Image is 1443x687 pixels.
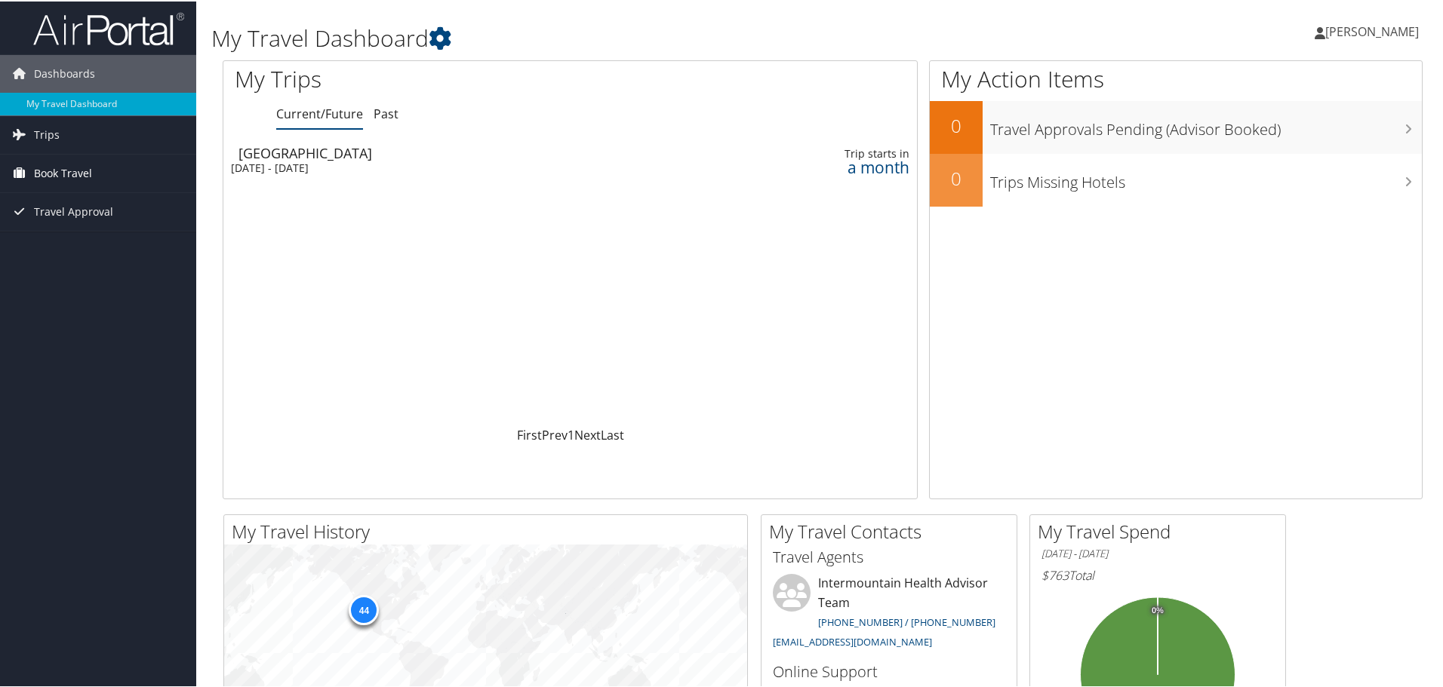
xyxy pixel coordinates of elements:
a: 1 [568,425,574,442]
h2: My Travel History [232,517,747,543]
div: [GEOGRAPHIC_DATA] [238,145,666,158]
h1: My Action Items [930,62,1422,94]
a: [PHONE_NUMBER] / [PHONE_NUMBER] [818,614,995,627]
div: Trip starts in [753,146,909,159]
a: Current/Future [276,104,363,121]
img: airportal-logo.png [33,10,184,45]
span: [PERSON_NAME] [1325,22,1419,38]
h2: 0 [930,164,983,190]
div: 44 [349,593,379,624]
h6: [DATE] - [DATE] [1041,545,1274,560]
a: Last [601,425,624,442]
span: Book Travel [34,153,92,191]
a: Past [374,104,398,121]
tspan: 0% [1152,605,1164,614]
span: Travel Approval [34,192,113,229]
a: [EMAIL_ADDRESS][DOMAIN_NAME] [773,633,932,647]
h1: My Travel Dashboard [211,21,1026,53]
a: [PERSON_NAME] [1315,8,1434,53]
li: Intermountain Health Advisor Team [765,572,1013,653]
h2: 0 [930,112,983,137]
h2: My Travel Contacts [769,517,1017,543]
a: Next [574,425,601,442]
h1: My Trips [235,62,617,94]
div: [DATE] - [DATE] [231,160,659,173]
span: $763 [1041,566,1069,582]
span: Trips [34,115,60,152]
h3: Online Support [773,660,1005,681]
h3: Travel Agents [773,545,1005,566]
a: First [517,425,542,442]
h6: Total [1041,566,1274,582]
a: 0Trips Missing Hotels [930,152,1422,205]
h3: Trips Missing Hotels [990,163,1422,192]
h3: Travel Approvals Pending (Advisor Booked) [990,110,1422,139]
div: a month [753,159,909,173]
a: 0Travel Approvals Pending (Advisor Booked) [930,100,1422,152]
h2: My Travel Spend [1038,517,1285,543]
span: Dashboards [34,54,95,91]
a: Prev [542,425,568,442]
